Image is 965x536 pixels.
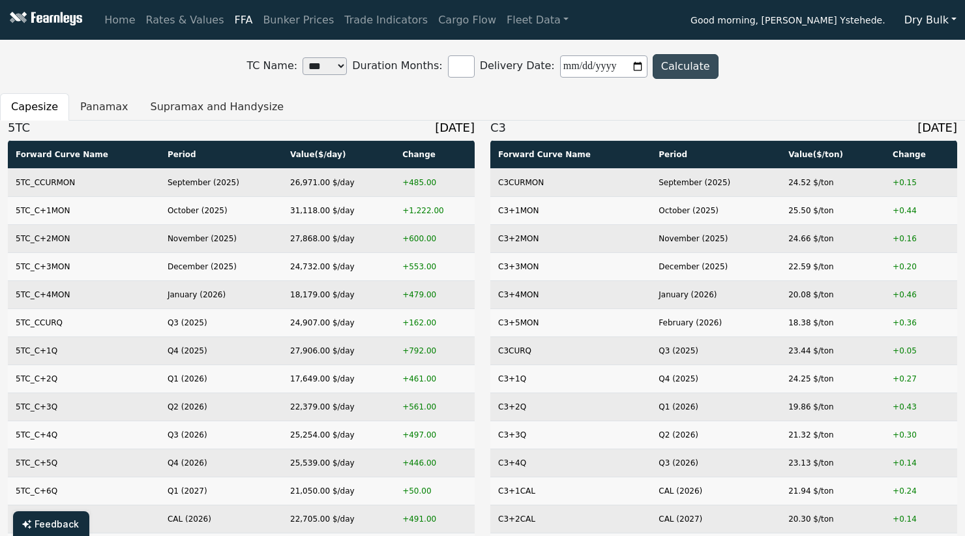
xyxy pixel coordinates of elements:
button: Panamax [69,93,140,121]
td: Q3 (2025) [160,308,282,336]
td: 23.44 $/ton [780,336,885,365]
td: +561.00 [394,393,475,421]
td: +600.00 [394,224,475,252]
a: Rates & Values [141,7,230,33]
td: 17,649.00 $/day [282,365,394,393]
td: 19.86 $/ton [780,393,885,421]
td: CAL (2026) [651,477,780,505]
th: Period [651,140,780,168]
td: 27,868.00 $/day [282,224,394,252]
td: October (2025) [651,196,780,224]
td: C3+4Q [490,449,651,477]
td: +0.20 [885,252,957,280]
td: 5TC_C+4Q [8,421,160,449]
td: Q2 (2026) [160,393,282,421]
td: 5TC_C+1CAL [8,505,160,533]
td: C3+1CAL [490,477,651,505]
td: 5TC_CCURQ [8,308,160,336]
td: +0.14 [885,505,957,533]
th: Change [885,140,957,168]
td: Q2 (2026) [651,421,780,449]
td: October (2025) [160,196,282,224]
td: +0.27 [885,365,957,393]
td: February (2026) [651,308,780,336]
td: +792.00 [394,336,475,365]
a: Cargo Flow [433,7,501,33]
td: C3+1Q [490,365,651,393]
th: Value ($/ton) [780,140,885,168]
td: C3CURQ [490,336,651,365]
td: +485.00 [394,168,475,196]
td: +0.24 [885,477,957,505]
td: C3+3MON [490,252,651,280]
td: 5TC_C+5Q [8,449,160,477]
td: 5TC_C+4MON [8,280,160,308]
td: Q1 (2026) [651,393,780,421]
td: November (2025) [160,224,282,252]
td: 25.50 $/ton [780,196,885,224]
th: Forward Curve Name [490,140,651,168]
td: 22,379.00 $/day [282,393,394,421]
td: 24,907.00 $/day [282,308,394,336]
td: 5TC_C+1MON [8,196,160,224]
td: 18.38 $/ton [780,308,885,336]
th: Value ($/day) [282,140,394,168]
td: 25,539.00 $/day [282,449,394,477]
td: 5TC_C+6Q [8,477,160,505]
td: 25,254.00 $/day [282,421,394,449]
td: +553.00 [394,252,475,280]
th: Period [160,140,282,168]
button: Supramax and Handysize [140,93,295,121]
td: C3+5MON [490,308,651,336]
th: Forward Curve Name [8,140,160,168]
td: Q3 (2026) [160,421,282,449]
td: +0.14 [885,449,957,477]
td: +0.16 [885,224,957,252]
td: +491.00 [394,505,475,533]
a: Bunker Prices [258,7,339,33]
td: +0.43 [885,393,957,421]
td: September (2025) [651,168,780,196]
h3: 5TC [8,121,475,135]
td: 21,050.00 $/day [282,477,394,505]
select: TC Name: [303,57,347,75]
td: C3+4MON [490,280,651,308]
a: FFA [230,7,258,33]
label: TC Name: [246,52,352,80]
td: +0.46 [885,280,957,308]
td: 5TC_CCURMON [8,168,160,196]
td: C3+2CAL [490,505,651,533]
td: 5TC_C+3Q [8,393,160,421]
td: 31,118.00 $/day [282,196,394,224]
td: Q4 (2025) [651,365,780,393]
td: +497.00 [394,421,475,449]
td: November (2025) [651,224,780,252]
td: C3+2MON [490,224,651,252]
td: Q4 (2025) [160,336,282,365]
td: December (2025) [651,252,780,280]
span: Good morning, [PERSON_NAME] Ystehede. [690,10,885,33]
td: 23.13 $/ton [780,449,885,477]
td: +446.00 [394,449,475,477]
td: 5TC_C+2MON [8,224,160,252]
td: 21.94 $/ton [780,477,885,505]
td: C3CURMON [490,168,651,196]
td: September (2025) [160,168,282,196]
td: 20.08 $/ton [780,280,885,308]
td: Q1 (2026) [160,365,282,393]
td: CAL (2027) [651,505,780,533]
td: Q1 (2027) [160,477,282,505]
td: 24.52 $/ton [780,168,885,196]
td: +0.05 [885,336,957,365]
a: Fleet Data [501,7,574,33]
td: 5TC_C+3MON [8,252,160,280]
th: Change [394,140,475,168]
td: C3+1MON [490,196,651,224]
td: +479.00 [394,280,475,308]
td: 5TC_C+1Q [8,336,160,365]
td: +0.44 [885,196,957,224]
td: January (2026) [651,280,780,308]
td: +0.36 [885,308,957,336]
td: 24.25 $/ton [780,365,885,393]
h3: C3 [490,121,957,135]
